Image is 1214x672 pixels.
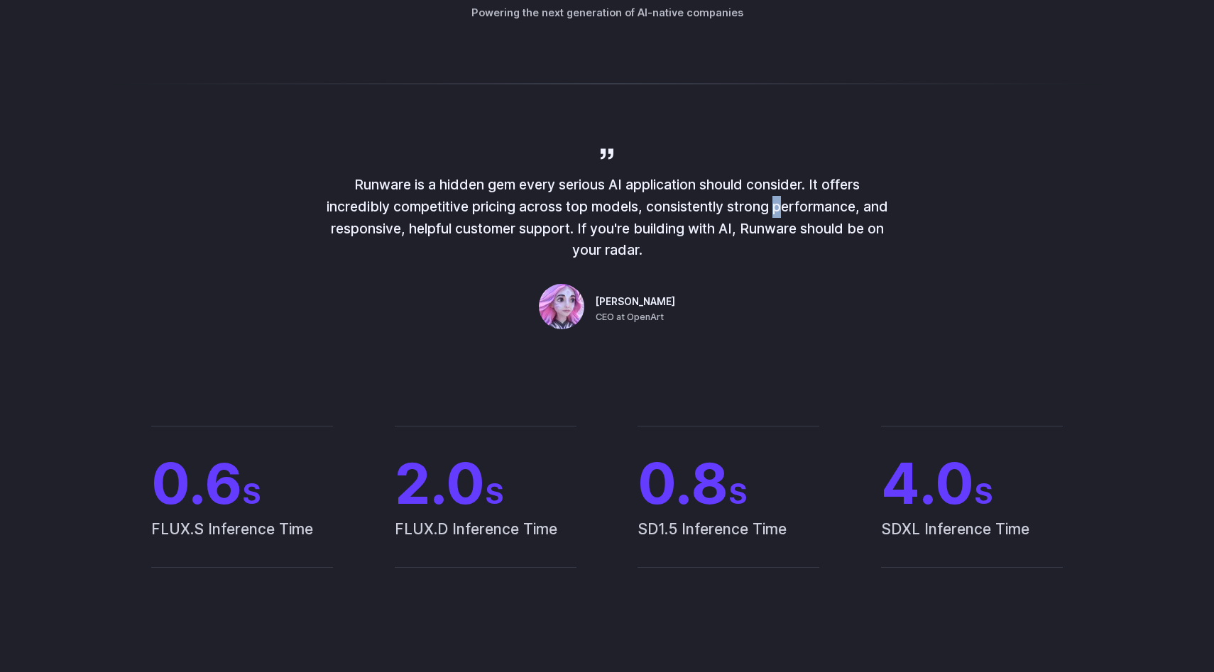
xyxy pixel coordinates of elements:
span: S [974,476,993,511]
img: Person [539,284,584,329]
span: [PERSON_NAME] [596,294,675,310]
span: FLUX.S Inference Time [151,517,333,567]
span: 0.6 [151,455,333,512]
span: 2.0 [395,455,576,512]
span: 0.8 [638,455,819,512]
span: 4.0 [881,455,1063,512]
p: Runware is a hidden gem every serious AI application should consider. It offers incredibly compet... [323,174,891,261]
p: Powering the next generation of AI-native companies [113,4,1101,21]
span: S [242,476,261,511]
span: S [485,476,504,511]
span: SD1.5 Inference Time [638,517,819,567]
span: FLUX.D Inference Time [395,517,576,567]
span: CEO at OpenArt [596,310,664,324]
span: S [728,476,748,511]
span: SDXL Inference Time [881,517,1063,567]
